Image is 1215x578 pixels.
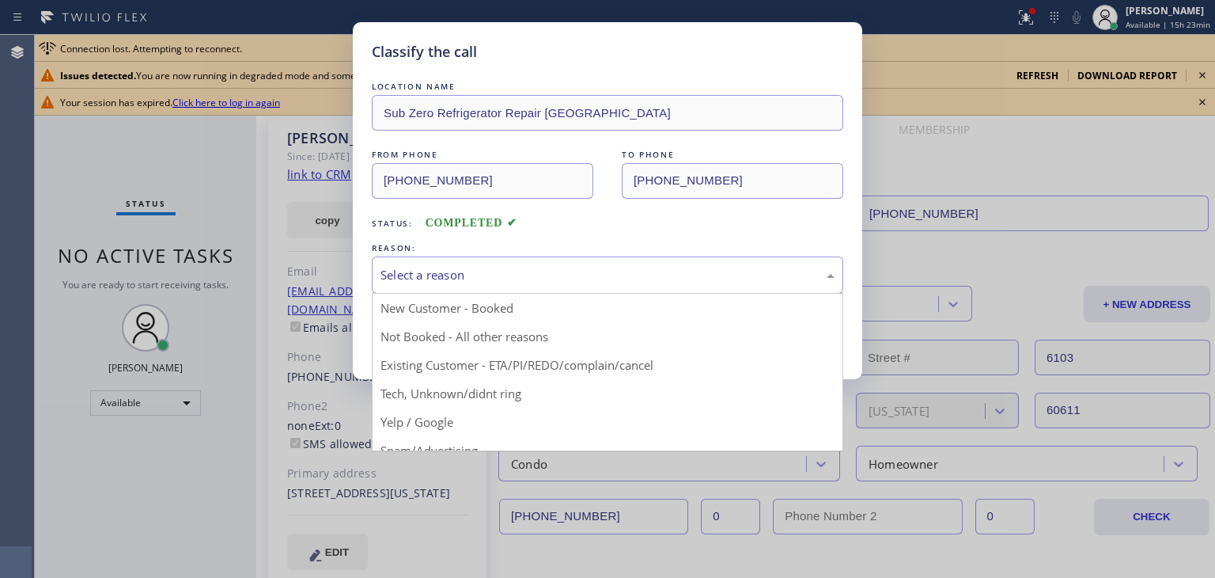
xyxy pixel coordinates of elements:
[426,217,517,229] span: COMPLETED
[380,266,835,284] div: Select a reason
[373,408,842,436] div: Yelp / Google
[373,379,842,408] div: Tech, Unknown/didnt ring
[372,218,413,229] span: Status:
[372,78,843,95] div: LOCATION NAME
[372,240,843,257] div: REASON:
[373,351,842,379] div: Existing Customer - ETA/PI/REDO/complain/cancel
[622,146,843,163] div: TO PHONE
[372,41,477,63] h5: Classify the call
[372,146,593,163] div: FROM PHONE
[373,294,842,322] div: New Customer - Booked
[372,163,593,199] input: From phone
[373,322,842,351] div: Not Booked - All other reasons
[373,436,842,465] div: Spam/Advertising
[622,163,843,199] input: To phone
